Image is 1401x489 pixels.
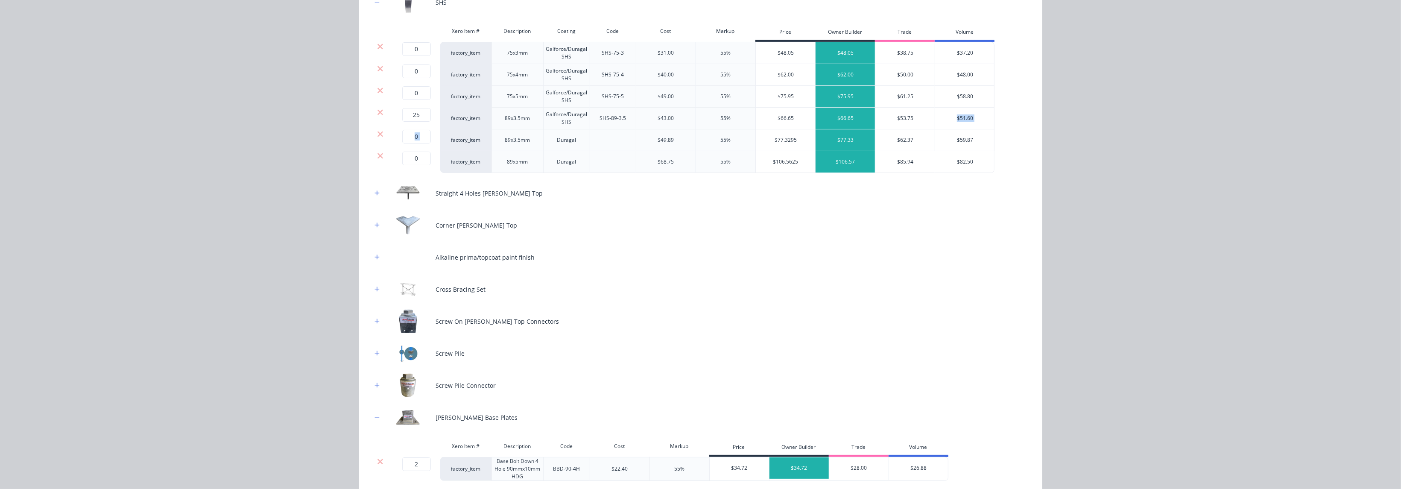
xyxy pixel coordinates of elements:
[590,64,636,86] div: SHS-75-4
[436,253,535,262] div: Alkaline prima/topcoat paint finish
[935,86,995,107] div: $58.80
[491,151,544,173] div: 89x5mm
[402,108,431,122] input: ?
[816,86,875,107] div: $75.95
[402,42,431,56] input: ?
[649,438,709,455] div: Markup
[436,317,559,326] div: Screw On [PERSON_NAME] Top Connectors
[440,438,491,455] div: Xero Item #
[491,438,544,455] div: Description
[658,136,674,144] div: $49.89
[491,86,544,108] div: 75x5mm
[875,64,935,85] div: $50.00
[491,457,544,481] div: Base Bolt Down 4 Hole 90mmx10mm HDG
[829,457,889,479] div: $28.00
[543,438,590,455] div: Code
[387,406,430,429] img: Stump Base Plates
[491,129,544,151] div: 89x3.5mm
[491,23,544,40] div: Description
[491,64,544,86] div: 75x4mm
[543,108,590,129] div: Galforce/Duragal SHS
[674,465,684,473] div: 55%
[875,129,935,151] div: $62.37
[590,438,649,455] div: Cost
[440,42,491,64] div: factory_item
[756,42,816,64] div: $48.05
[440,64,491,86] div: factory_item
[875,86,935,107] div: $61.25
[491,108,544,129] div: 89x3.5mm
[935,129,995,151] div: $59.87
[658,158,674,166] div: $68.75
[816,42,875,64] div: $48.05
[889,457,949,479] div: $26.88
[543,23,590,40] div: Coating
[543,151,590,173] div: Duragal
[636,23,696,40] div: Cost
[387,214,430,237] img: Corner Stump Top
[440,151,491,173] div: factory_item
[436,285,486,294] div: Cross Bracing Set
[875,151,935,173] div: $85.94
[387,374,430,397] img: Screw Pile Connector
[816,108,875,129] div: $66.65
[590,108,636,129] div: SHS-89-3.5
[590,42,636,64] div: SHS-75-3
[721,136,731,144] div: 55%
[543,42,590,64] div: Galforce/Duragal SHS
[889,440,948,457] div: Volume
[402,152,431,165] input: ?
[440,23,491,40] div: Xero Item #
[935,25,994,42] div: Volume
[440,86,491,108] div: factory_item
[436,381,496,390] div: Screw Pile Connector
[756,86,816,107] div: $75.95
[402,64,431,78] input: ?
[440,108,491,129] div: factory_item
[590,23,636,40] div: Code
[816,151,875,173] div: $106.57
[710,457,769,479] div: $34.72
[440,457,491,481] div: factory_item
[436,221,518,230] div: Corner [PERSON_NAME] Top
[816,129,875,151] div: $77.33
[402,457,431,471] input: ?
[436,189,543,198] div: Straight 4 Holes [PERSON_NAME] Top
[402,86,431,100] input: ?
[829,440,889,457] div: Trade
[721,71,731,79] div: 55%
[543,129,590,151] div: Duragal
[436,349,465,358] div: Screw Pile
[491,42,544,64] div: 75x3mm
[756,108,816,129] div: $66.65
[543,457,590,481] div: BBD-90-4H
[875,25,935,42] div: Trade
[815,25,875,42] div: Owner Builder
[935,151,995,173] div: $82.50
[721,114,731,122] div: 55%
[769,440,829,457] div: Owner Builder
[402,130,431,143] input: ?
[611,465,628,473] div: $22.40
[935,108,995,129] div: $51.60
[721,158,731,166] div: 55%
[658,49,674,57] div: $31.00
[658,71,674,79] div: $40.00
[543,64,590,86] div: Galforce/Duragal SHS
[658,93,674,100] div: $49.00
[721,93,731,100] div: 55%
[769,457,829,479] div: $34.72
[756,151,816,173] div: $106.5625
[935,42,995,64] div: $37.20
[721,49,731,57] div: 55%
[387,182,430,205] img: Straight 4 Holes Stump Top
[709,440,769,457] div: Price
[590,86,636,108] div: SHS-75-5
[387,310,430,333] img: Screw On Stump Top Connectors
[543,86,590,108] div: Galforce/Duragal SHS
[755,25,815,42] div: Price
[696,23,755,40] div: Markup
[387,342,430,365] img: Screw Pile
[440,129,491,151] div: factory_item
[387,278,430,301] img: Cross Bracing Set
